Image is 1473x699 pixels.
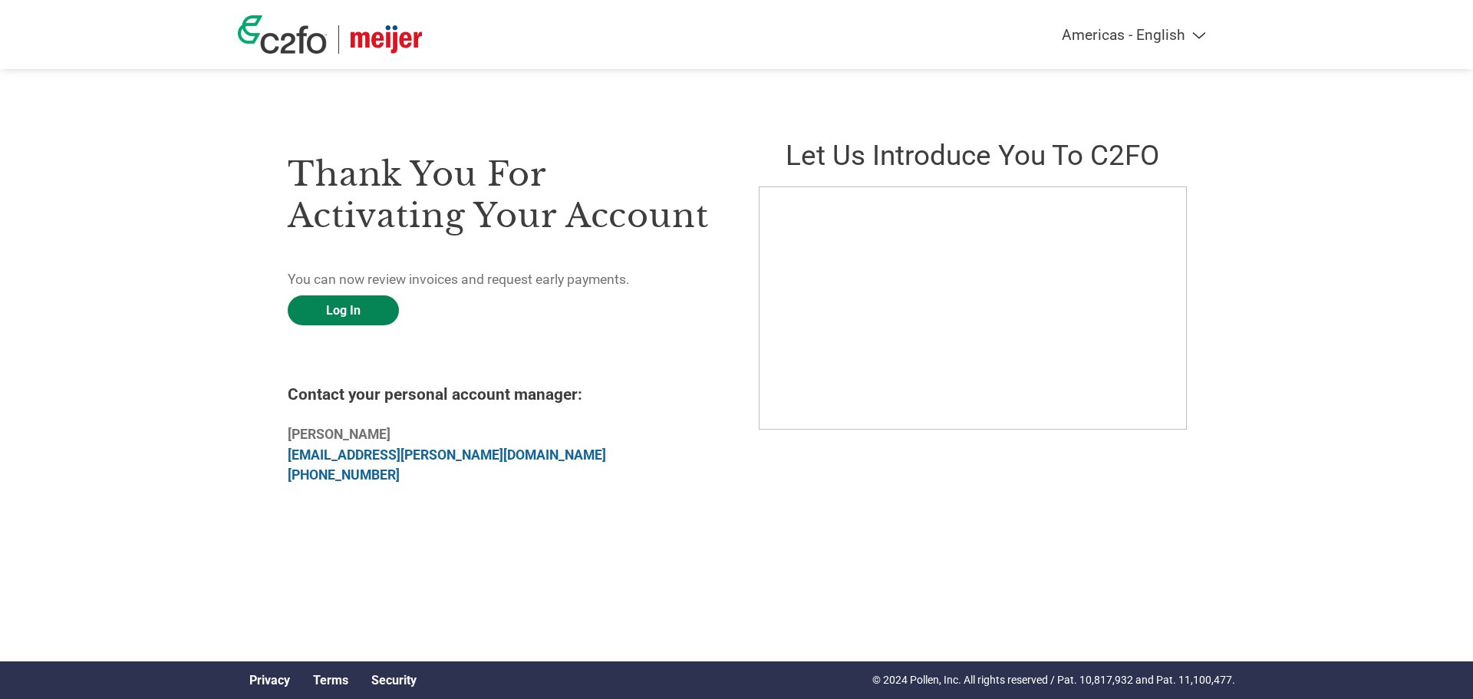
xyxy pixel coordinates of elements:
p: © 2024 Pollen, Inc. All rights reserved / Pat. 10,817,932 and Pat. 11,100,477. [872,672,1235,688]
iframe: C2FO Introduction Video [759,186,1187,430]
img: Meijer [351,25,422,54]
p: You can now review invoices and request early payments. [288,269,714,289]
a: Privacy [249,673,290,687]
a: Terms [313,673,348,687]
a: [PHONE_NUMBER] [288,467,400,483]
b: [PERSON_NAME] [288,427,390,442]
h2: Let us introduce you to C2FO [759,139,1185,172]
a: [EMAIL_ADDRESS][PERSON_NAME][DOMAIN_NAME] [288,447,606,463]
img: c2fo logo [238,15,327,54]
a: Security [371,673,417,687]
a: Log In [288,295,399,325]
h3: Thank you for activating your account [288,153,714,236]
h4: Contact your personal account manager: [288,385,714,404]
